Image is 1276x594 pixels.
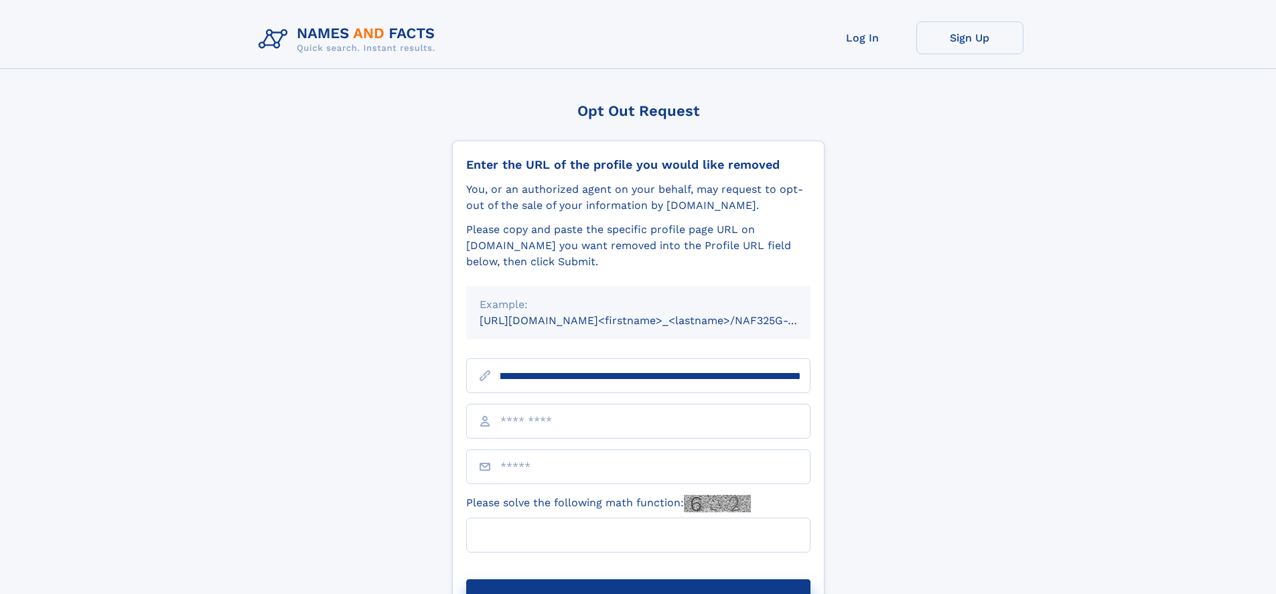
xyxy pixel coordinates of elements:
[466,181,810,214] div: You, or an authorized agent on your behalf, may request to opt-out of the sale of your informatio...
[809,21,916,54] a: Log In
[480,297,797,313] div: Example:
[466,495,751,512] label: Please solve the following math function:
[452,102,825,119] div: Opt Out Request
[466,222,810,270] div: Please copy and paste the specific profile page URL on [DOMAIN_NAME] you want removed into the Pr...
[480,314,836,327] small: [URL][DOMAIN_NAME]<firstname>_<lastname>/NAF325G-xxxxxxxx
[916,21,1023,54] a: Sign Up
[253,21,446,58] img: Logo Names and Facts
[466,157,810,172] div: Enter the URL of the profile you would like removed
